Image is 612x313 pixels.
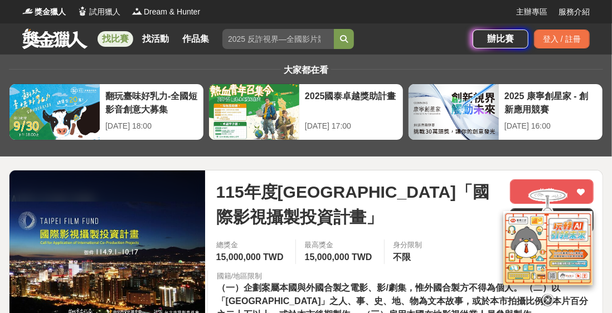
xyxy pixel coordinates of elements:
img: Logo [77,6,88,17]
a: 2025國泰卓越獎助計畫[DATE] 17:00 [208,84,404,140]
a: 主辦專區 [516,6,547,18]
div: [DATE] 16:00 [504,120,597,132]
span: 大家都在看 [281,65,331,75]
div: 登入 / 註冊 [534,30,590,48]
span: 15,000,000 TWD [305,252,372,262]
a: 作品集 [178,31,213,47]
span: Dream & Hunter [144,6,200,18]
div: [DATE] 17:00 [305,120,397,132]
span: 115年度[GEOGRAPHIC_DATA]「國際影視攝製投資計畫」 [216,179,501,229]
div: 2025國泰卓越獎助計畫 [305,90,397,115]
span: 獎金獵人 [35,6,66,18]
a: Logo獎金獵人 [22,6,66,18]
a: LogoDream & Hunter [132,6,200,18]
a: 找活動 [138,31,173,47]
a: 找比賽 [98,31,133,47]
a: 2025 康寧創星家 - 創新應用競賽[DATE] 16:00 [408,84,603,140]
div: 2025 康寧創星家 - 創新應用競賽 [504,90,597,115]
img: d2146d9a-e6f6-4337-9592-8cefde37ba6b.png [503,211,592,285]
a: 辦比賽 [473,30,528,48]
a: 翻玩臺味好乳力-全國短影音創意大募集[DATE] 18:00 [9,84,204,140]
span: 總獎金 [216,239,286,251]
span: 不限 [394,252,411,262]
span: 15,000,000 TWD [216,252,284,262]
button: 收藏 [510,179,594,204]
div: 翻玩臺味好乳力-全國短影音創意大募集 [105,90,198,115]
input: 2025 反詐視界—全國影片競賽 [222,29,334,49]
span: 最高獎金 [305,239,375,251]
img: Logo [22,6,33,17]
a: Logo試用獵人 [77,6,120,18]
div: 國籍/地區限制 [217,271,594,282]
img: Logo [132,6,143,17]
div: [DATE] 18:00 [105,120,198,132]
span: 試用獵人 [89,6,120,18]
a: 服務介紹 [558,6,590,18]
div: 身分限制 [394,239,422,251]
